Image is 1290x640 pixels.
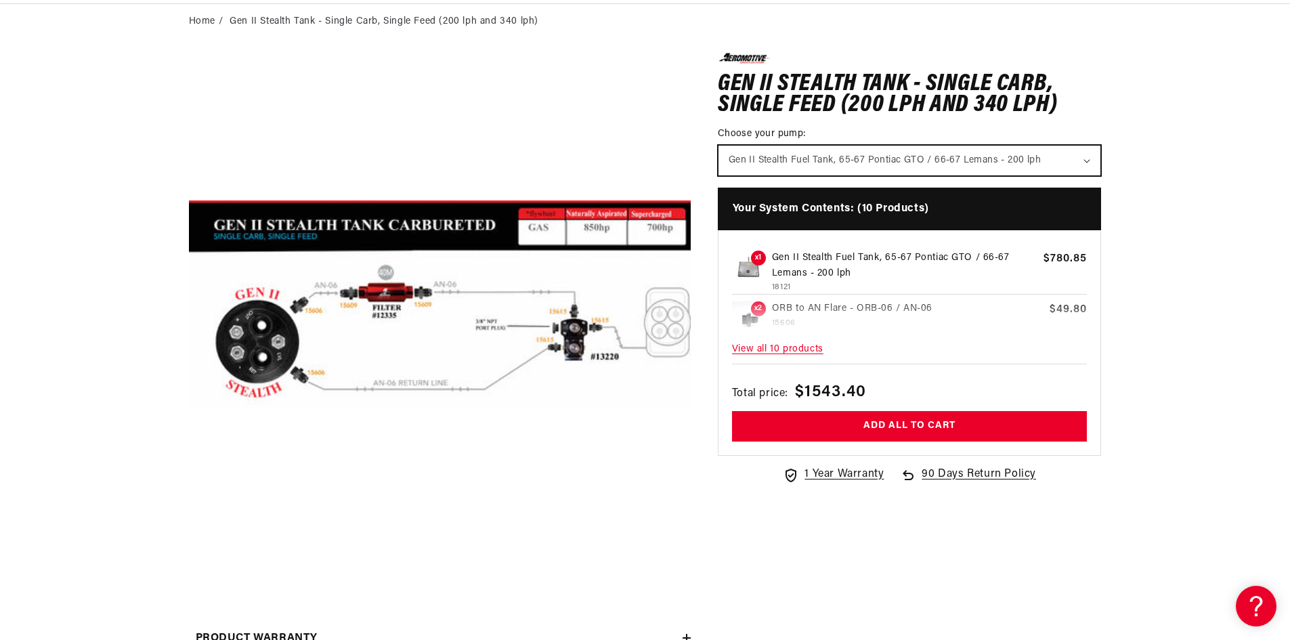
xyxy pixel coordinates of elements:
[783,466,884,484] a: 1 Year Warranty
[732,385,788,403] span: Total price:
[732,251,1088,295] a: Gen II Stealth Fuel Tank, 65-67 Pontiac GTO / 66-67 Lemans x1 Gen II Stealth Fuel Tank, 65-67 Pon...
[732,251,766,284] img: Gen II Stealth Fuel Tank, 65-67 Pontiac GTO / 66-67 Lemans
[718,127,1102,141] label: Choose your pump:
[189,14,215,29] a: Home
[772,281,1038,294] p: 18121
[718,188,1102,231] h4: Your System Contents: (10 Products)
[732,335,1088,364] span: View all 10 products
[230,14,538,29] li: Gen II Stealth Tank - Single Carb, Single Feed (200 lph and 340 lph)
[922,466,1036,497] span: 90 Days Return Policy
[772,251,1038,281] p: Gen II Stealth Fuel Tank, 65-67 Pontiac GTO / 66-67 Lemans - 200 lph
[189,53,691,591] media-gallery: Gallery Viewer
[795,380,866,404] span: $1543.40
[1044,251,1087,267] span: $780.85
[718,74,1102,116] h1: Gen II Stealth Tank - Single Carb, Single Feed (200 lph and 340 lph)
[751,251,766,265] span: x1
[900,466,1036,497] a: 90 Days Return Policy
[732,411,1088,442] button: Add all to cart
[804,466,884,484] span: 1 Year Warranty
[189,14,1102,29] nav: breadcrumbs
